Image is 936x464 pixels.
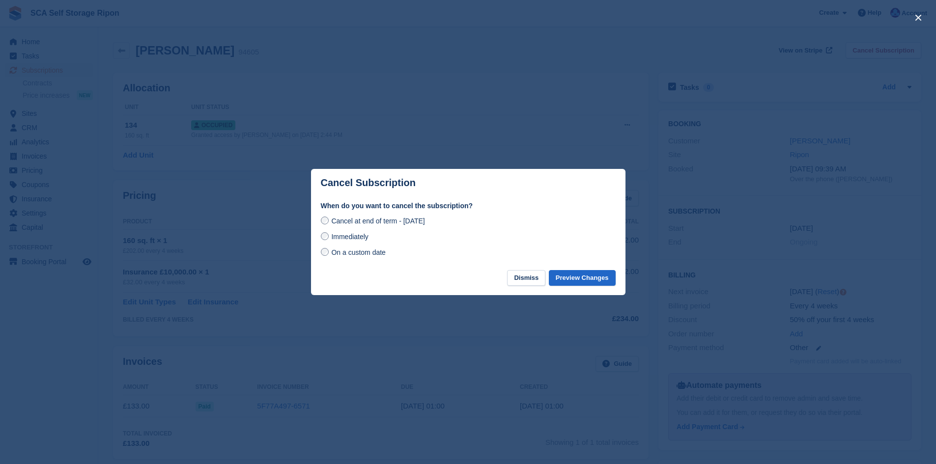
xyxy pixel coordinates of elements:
span: Immediately [331,233,368,241]
p: Cancel Subscription [321,177,416,189]
button: Preview Changes [549,270,616,286]
span: Cancel at end of term - [DATE] [331,217,425,225]
button: Dismiss [507,270,545,286]
input: On a custom date [321,248,329,256]
span: On a custom date [331,248,386,256]
input: Immediately [321,232,329,240]
button: close [910,10,926,26]
input: Cancel at end of term - [DATE] [321,217,329,224]
label: When do you want to cancel the subscription? [321,201,616,211]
